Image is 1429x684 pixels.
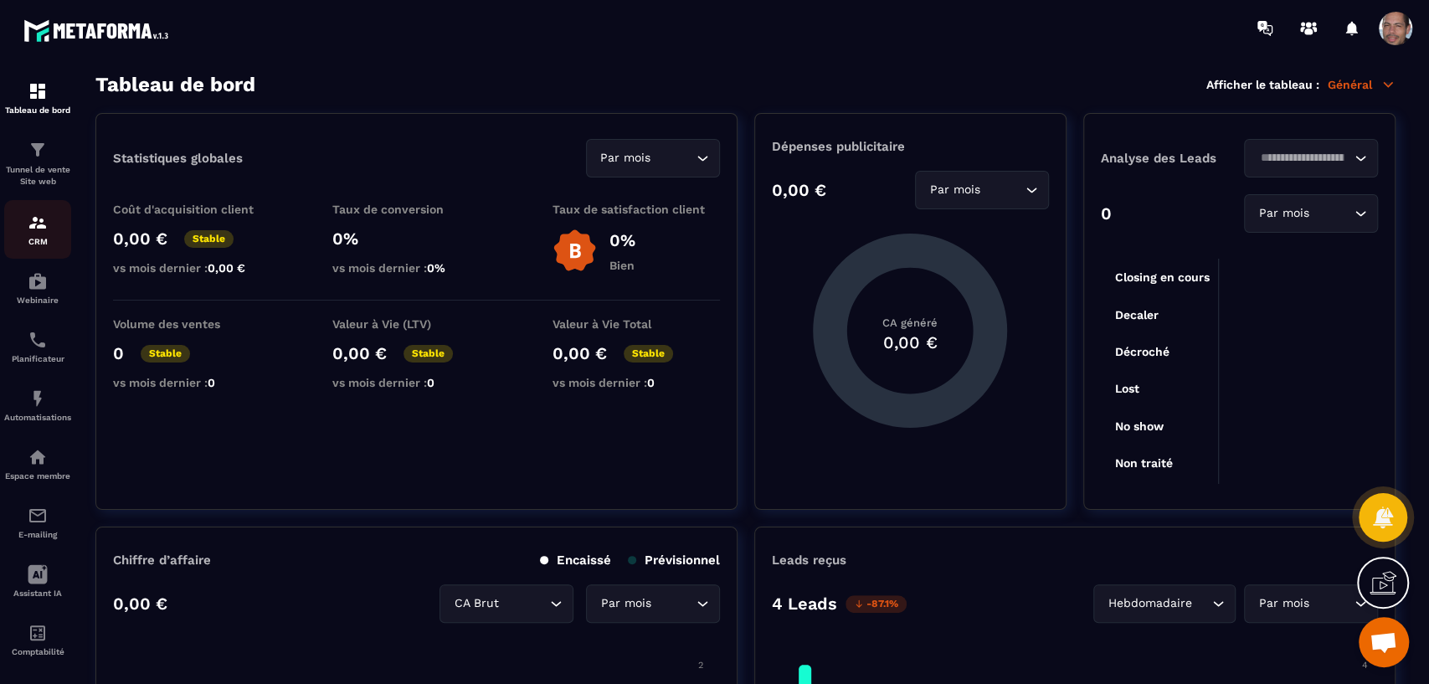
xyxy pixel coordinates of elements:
input: Search for option [655,594,692,613]
a: Assistant IA [4,552,71,610]
input: Search for option [502,594,546,613]
div: Ouvrir le chat [1359,617,1409,667]
input: Search for option [655,149,692,167]
p: Tunnel de vente Site web [4,164,71,188]
input: Search for option [984,181,1021,199]
p: Coût d'acquisition client [113,203,280,216]
p: Stable [184,230,234,248]
p: Leads reçus [772,553,846,568]
p: -87.1% [846,595,907,613]
img: automations [28,388,48,409]
p: 0,00 € [113,594,167,614]
p: 0,00 € [553,343,607,363]
input: Search for option [1195,594,1208,613]
div: Search for option [1244,584,1378,623]
p: Espace membre [4,471,71,481]
p: 4 Leads [772,594,837,614]
p: Général [1328,77,1396,92]
p: 0,00 € [332,343,387,363]
div: Search for option [439,584,573,623]
p: Chiffre d’affaire [113,553,211,568]
img: accountant [28,623,48,643]
input: Search for option [1313,594,1350,613]
tspan: 4 [1362,660,1368,671]
span: 0 [427,376,434,389]
span: 0,00 € [208,261,245,275]
p: Analyse des Leads [1101,151,1240,166]
p: vs mois dernier : [332,376,500,389]
a: automationsautomationsEspace membre [4,435,71,493]
a: formationformationTunnel de vente Site web [4,127,71,200]
div: Search for option [1244,139,1378,177]
img: formation [28,81,48,101]
p: Volume des ventes [113,317,280,331]
img: automations [28,447,48,467]
div: Search for option [586,584,720,623]
p: vs mois dernier : [113,376,280,389]
a: accountantaccountantComptabilité [4,610,71,669]
p: Dépenses publicitaire [772,139,1049,154]
p: Statistiques globales [113,151,243,166]
p: Prévisionnel [628,553,720,568]
img: formation [28,140,48,160]
a: formationformationTableau de bord [4,69,71,127]
p: E-mailing [4,530,71,539]
tspan: Closing en cours [1114,270,1209,285]
tspan: No show [1114,419,1164,433]
p: Encaissé [540,553,611,568]
span: Hebdomadaire [1104,594,1195,613]
p: Planificateur [4,354,71,363]
span: CA Brut [450,594,502,613]
img: scheduler [28,330,48,350]
img: automations [28,271,48,291]
p: Taux de satisfaction client [553,203,720,216]
a: automationsautomationsAutomatisations [4,376,71,435]
div: Search for option [915,171,1049,209]
p: Valeur à Vie (LTV) [332,317,500,331]
a: formationformationCRM [4,200,71,259]
span: Par mois [597,594,655,613]
tspan: Decaler [1114,308,1158,321]
tspan: Décroché [1114,345,1169,358]
a: schedulerschedulerPlanificateur [4,317,71,376]
p: CRM [4,237,71,246]
span: 0 [208,376,215,389]
p: Stable [141,345,190,363]
span: Par mois [1255,594,1313,613]
a: automationsautomationsWebinaire [4,259,71,317]
p: Valeur à Vie Total [553,317,720,331]
p: Taux de conversion [332,203,500,216]
span: Par mois [1255,204,1313,223]
img: logo [23,15,174,46]
p: Webinaire [4,296,71,305]
h3: Tableau de bord [95,73,255,96]
tspan: Lost [1114,382,1139,395]
tspan: Non traité [1114,456,1172,470]
img: formation [28,213,48,233]
img: b-badge-o.b3b20ee6.svg [553,229,597,273]
img: email [28,506,48,526]
span: Par mois [926,181,984,199]
p: vs mois dernier : [332,261,500,275]
p: 0% [609,230,635,250]
div: Search for option [1093,584,1236,623]
p: Assistant IA [4,589,71,598]
p: Bien [609,259,635,272]
p: Stable [404,345,453,363]
a: emailemailE-mailing [4,493,71,552]
p: Tableau de bord [4,105,71,115]
p: Afficher le tableau : [1206,78,1319,91]
p: vs mois dernier : [553,376,720,389]
div: Search for option [586,139,720,177]
input: Search for option [1313,204,1350,223]
p: Stable [624,345,673,363]
p: 0 [113,343,124,363]
input: Search for option [1255,149,1350,167]
span: 0% [427,261,445,275]
p: Comptabilité [4,647,71,656]
tspan: 2 [697,660,702,671]
p: 0,00 € [113,229,167,249]
span: Par mois [597,149,655,167]
p: 0 [1101,203,1112,224]
span: 0 [647,376,655,389]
